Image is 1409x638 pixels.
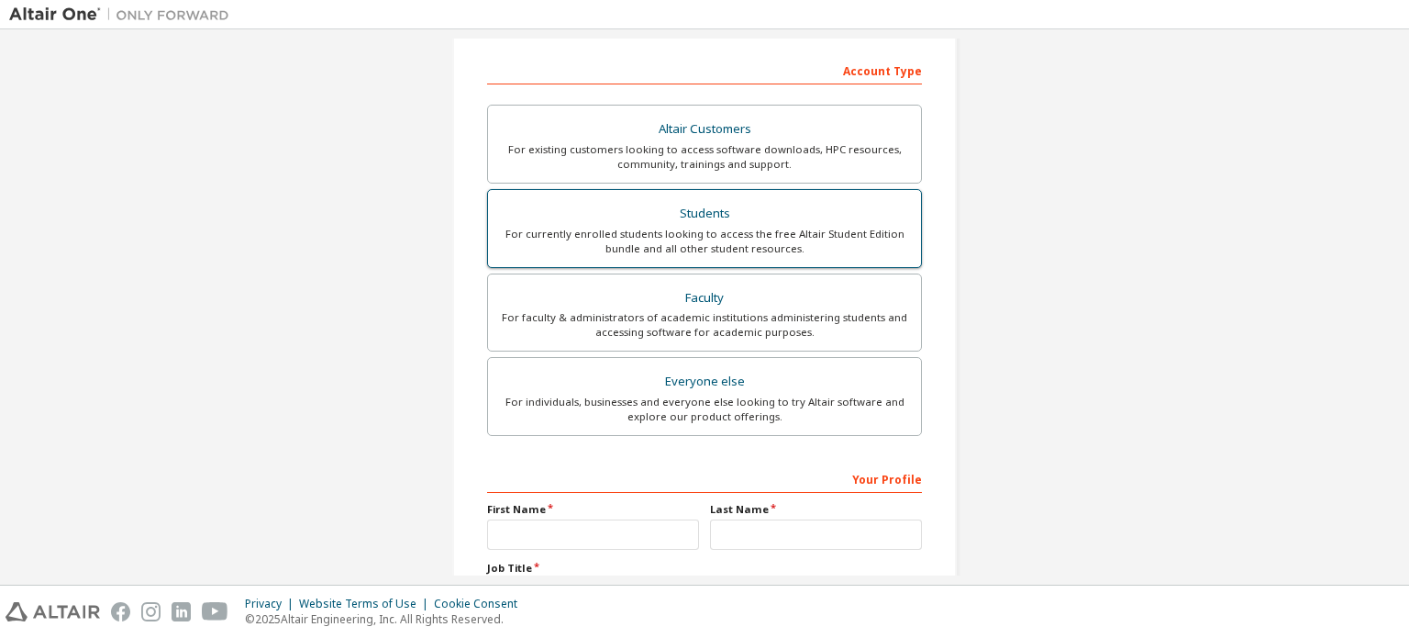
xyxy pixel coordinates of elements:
label: First Name [487,502,699,517]
label: Last Name [710,502,922,517]
label: Job Title [487,561,922,576]
div: For currently enrolled students looking to access the free Altair Student Edition bundle and all ... [499,227,910,256]
img: Altair One [9,6,239,24]
img: facebook.svg [111,602,130,621]
img: youtube.svg [202,602,228,621]
div: Cookie Consent [434,597,528,611]
div: Faculty [499,285,910,311]
div: Your Profile [487,464,922,493]
div: Altair Customers [499,117,910,142]
div: For individuals, businesses and everyone else looking to try Altair software and explore our prod... [499,395,910,424]
div: Account Type [487,55,922,84]
div: Website Terms of Use [299,597,434,611]
div: Everyone else [499,369,910,395]
p: © 2025 Altair Engineering, Inc. All Rights Reserved. [245,611,528,627]
img: instagram.svg [141,602,161,621]
div: For existing customers looking to access software downloads, HPC resources, community, trainings ... [499,142,910,172]
img: altair_logo.svg [6,602,100,621]
div: For faculty & administrators of academic institutions administering students and accessing softwa... [499,310,910,340]
div: Students [499,201,910,227]
div: Privacy [245,597,299,611]
img: linkedin.svg [172,602,191,621]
